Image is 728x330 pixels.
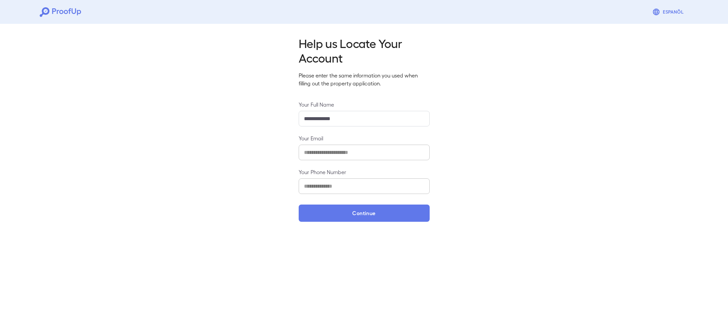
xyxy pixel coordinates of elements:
h2: Help us Locate Your Account [299,36,430,65]
button: Continue [299,205,430,222]
button: Espanõl [650,5,688,19]
label: Your Full Name [299,101,430,108]
p: Please enter the same information you used when filling out the property application. [299,71,430,87]
label: Your Phone Number [299,168,430,176]
label: Your Email [299,134,430,142]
